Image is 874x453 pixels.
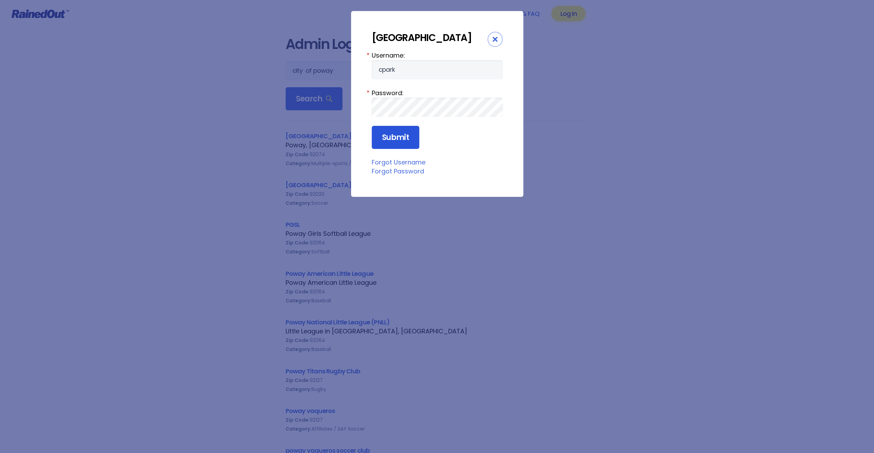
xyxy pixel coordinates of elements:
div: [GEOGRAPHIC_DATA] [372,32,487,44]
label: Password: [372,88,503,98]
a: Forgot Username [372,158,425,167]
div: Close [487,32,503,47]
a: Forgot Password [372,167,424,175]
label: Username: [372,51,503,60]
input: Submit [372,126,419,149]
